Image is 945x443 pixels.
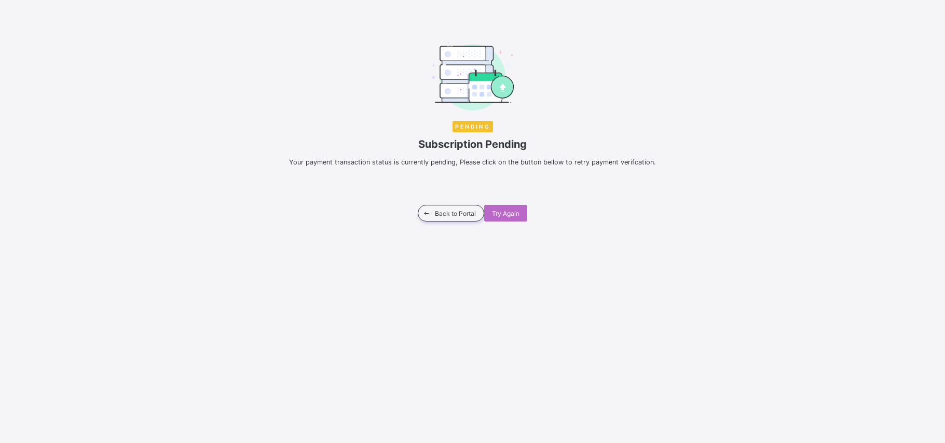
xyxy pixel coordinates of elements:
span: Subscription Pending [19,138,926,150]
span: Pending [453,121,493,132]
span: Back to Portal [435,210,476,217]
span: Your payment transaction status is currently pending, Please click on the button bellow to retry ... [289,158,656,166]
img: sub-success-2.2244b1058ac11a6dce9a87db8d5ae5dd.svg [431,41,514,110]
span: Try Again [492,210,519,217]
